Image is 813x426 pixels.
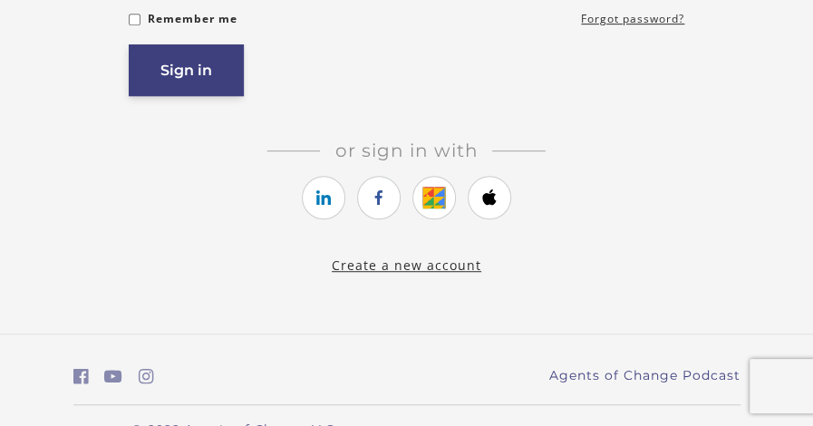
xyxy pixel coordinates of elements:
a: https://courses.thinkific.com/users/auth/apple?ss%5Breferral%5D=&ss%5Buser_return_to%5D=&ss%5Bvis... [468,176,511,219]
button: Sign in [129,44,244,96]
label: Remember me [148,8,237,30]
a: https://courses.thinkific.com/users/auth/google?ss%5Breferral%5D=&ss%5Buser_return_to%5D=&ss%5Bvi... [412,176,456,219]
span: Or sign in with [320,140,492,161]
a: Create a new account [332,257,481,274]
a: https://www.facebook.com/groups/aswbtestprep (Open in a new window) [73,363,89,390]
a: https://courses.thinkific.com/users/auth/linkedin?ss%5Breferral%5D=&ss%5Buser_return_to%5D=&ss%5B... [302,176,345,219]
a: https://courses.thinkific.com/users/auth/facebook?ss%5Breferral%5D=&ss%5Buser_return_to%5D=&ss%5B... [357,176,401,219]
i: https://www.facebook.com/groups/aswbtestprep (Open in a new window) [73,368,89,385]
a: Forgot password? [581,8,684,30]
a: https://www.youtube.com/c/AgentsofChangeTestPrepbyMeaganMitchell (Open in a new window) [104,363,122,390]
a: Agents of Change Podcast [549,366,740,385]
a: https://www.instagram.com/agentsofchangeprep/ (Open in a new window) [139,363,154,390]
i: https://www.instagram.com/agentsofchangeprep/ (Open in a new window) [139,368,154,385]
i: https://www.youtube.com/c/AgentsofChangeTestPrepbyMeaganMitchell (Open in a new window) [104,368,122,385]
